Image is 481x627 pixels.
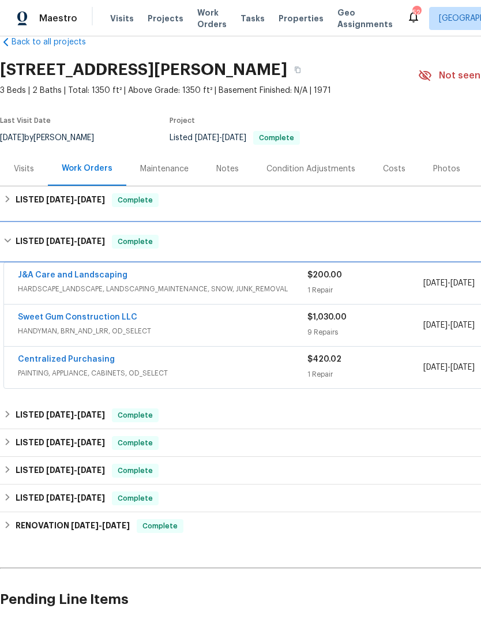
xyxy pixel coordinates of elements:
a: J&A Care and Landscaping [18,271,127,279]
span: [DATE] [450,279,475,287]
div: Maintenance [140,163,189,175]
span: Complete [254,134,299,141]
span: HARDSCAPE_LANDSCAPE, LANDSCAPING_MAINTENANCE, SNOW, JUNK_REMOVAL [18,283,307,295]
div: 9 Repairs [307,326,423,338]
span: - [71,521,130,530]
span: HANDYMAN, BRN_AND_LRR, OD_SELECT [18,325,307,337]
div: Work Orders [62,163,112,174]
div: 1 Repair [307,369,423,380]
span: - [46,411,105,419]
span: [DATE] [77,466,105,474]
div: 1 Repair [307,284,423,296]
span: [DATE] [450,363,475,371]
div: Condition Adjustments [266,163,355,175]
span: Complete [113,194,157,206]
span: Maestro [39,13,77,24]
span: Complete [113,465,157,476]
span: - [423,277,475,289]
span: Visits [110,13,134,24]
span: - [46,494,105,502]
span: Complete [113,410,157,421]
span: [DATE] [77,411,105,419]
h6: LISTED [16,491,105,505]
h6: LISTED [16,235,105,249]
span: [DATE] [450,321,475,329]
span: Complete [138,520,182,532]
span: [DATE] [77,438,105,446]
span: Tasks [240,14,265,22]
span: - [195,134,246,142]
div: Costs [383,163,405,175]
span: $1,030.00 [307,313,347,321]
span: Geo Assignments [337,7,393,30]
span: - [423,362,475,373]
h6: LISTED [16,408,105,422]
button: Copy Address [287,59,308,80]
span: Complete [113,236,157,247]
span: - [46,196,105,204]
span: Project [170,117,195,124]
span: $200.00 [307,271,342,279]
span: Complete [113,493,157,504]
span: - [423,320,475,331]
span: PAINTING, APPLIANCE, CABINETS, OD_SELECT [18,367,307,379]
div: Visits [14,163,34,175]
h6: RENOVATION [16,519,130,533]
span: [DATE] [46,411,74,419]
span: [DATE] [222,134,246,142]
span: - [46,466,105,474]
div: Photos [433,163,460,175]
a: Sweet Gum Construction LLC [18,313,137,321]
h6: LISTED [16,193,105,207]
span: [DATE] [423,363,448,371]
span: [DATE] [423,279,448,287]
span: Properties [279,13,324,24]
span: [DATE] [77,196,105,204]
span: [DATE] [46,494,74,502]
span: [DATE] [102,521,130,530]
span: Projects [148,13,183,24]
span: Complete [113,437,157,449]
span: Work Orders [197,7,227,30]
span: $420.02 [307,355,341,363]
span: Listed [170,134,300,142]
span: - [46,237,105,245]
h6: LISTED [16,436,105,450]
span: [DATE] [46,466,74,474]
span: - [46,438,105,446]
span: [DATE] [71,521,99,530]
a: Centralized Purchasing [18,355,115,363]
div: Notes [216,163,239,175]
span: [DATE] [423,321,448,329]
span: [DATE] [46,438,74,446]
span: [DATE] [46,196,74,204]
div: 52 [412,7,420,18]
h6: LISTED [16,464,105,478]
span: [DATE] [46,237,74,245]
span: [DATE] [77,237,105,245]
span: [DATE] [195,134,219,142]
span: [DATE] [77,494,105,502]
